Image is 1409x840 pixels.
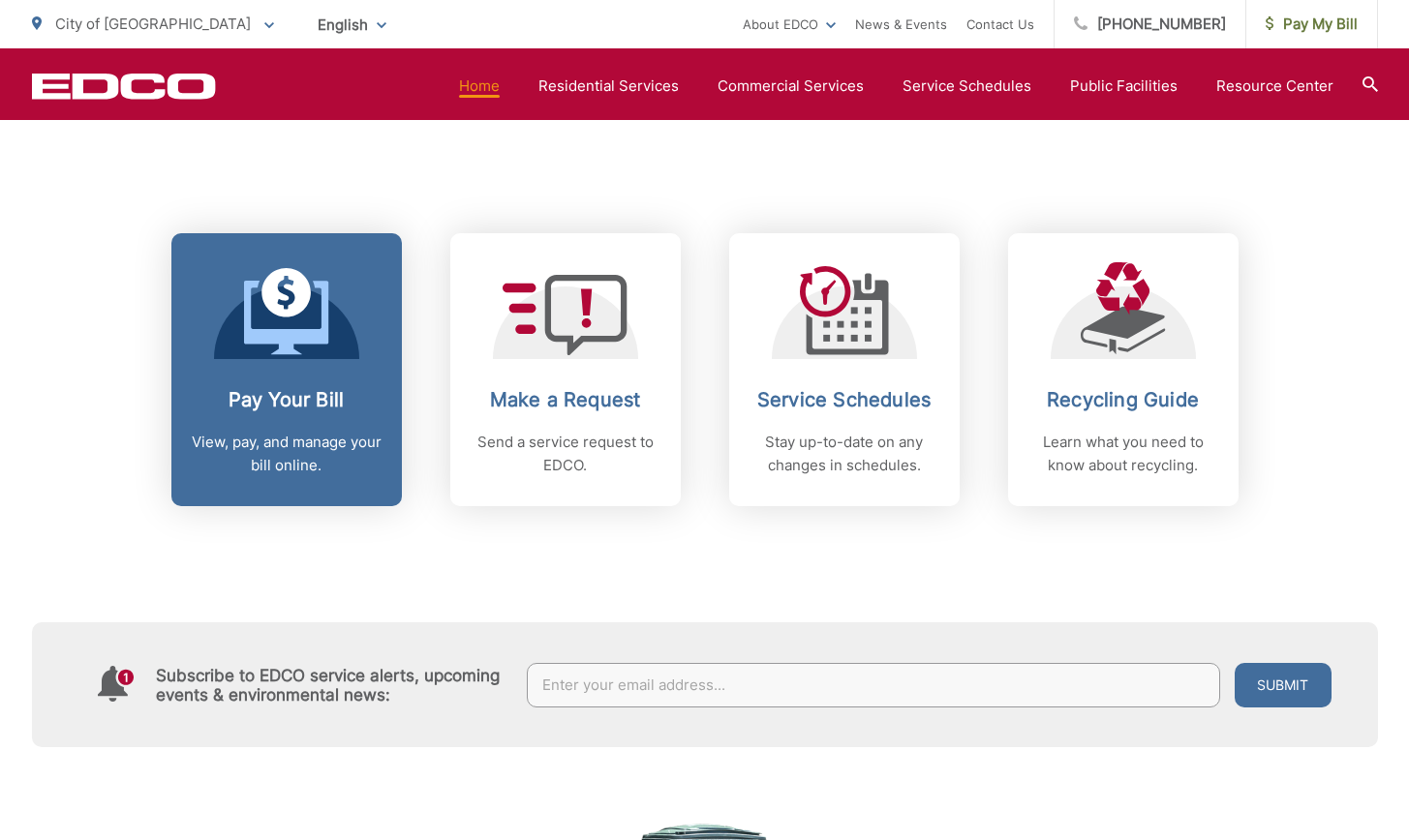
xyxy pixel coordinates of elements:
a: Service Schedules Stay up-to-date on any changes in schedules. [729,233,960,506]
span: City of [GEOGRAPHIC_DATA] [55,15,251,33]
h2: Pay Your Bill [191,388,383,411]
a: Home [459,75,500,98]
a: Service Schedules [903,75,1031,98]
a: Contact Us [966,13,1034,36]
span: Pay My Bill [1266,13,1358,36]
h2: Make a Request [470,388,661,411]
h2: Service Schedules [749,388,940,411]
a: Make a Request Send a service request to EDCO. [450,233,681,506]
a: Pay Your Bill View, pay, and manage your bill online. [171,233,402,506]
a: Resource Center [1216,75,1333,98]
a: Public Facilities [1070,75,1178,98]
a: Recycling Guide Learn what you need to know about recycling. [1008,233,1239,506]
h2: Recycling Guide [1027,388,1219,411]
span: English [303,8,401,42]
a: Commercial Services [718,75,864,98]
a: EDCD logo. Return to the homepage. [32,73,216,100]
a: News & Events [855,13,947,36]
input: Enter your email address... [527,663,1220,707]
p: Learn what you need to know about recycling. [1027,431,1219,477]
a: Residential Services [538,75,679,98]
a: About EDCO [743,13,836,36]
p: Send a service request to EDCO. [470,431,661,477]
p: View, pay, and manage your bill online. [191,431,383,477]
h4: Subscribe to EDCO service alerts, upcoming events & environmental news: [156,666,508,705]
p: Stay up-to-date on any changes in schedules. [749,431,940,477]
